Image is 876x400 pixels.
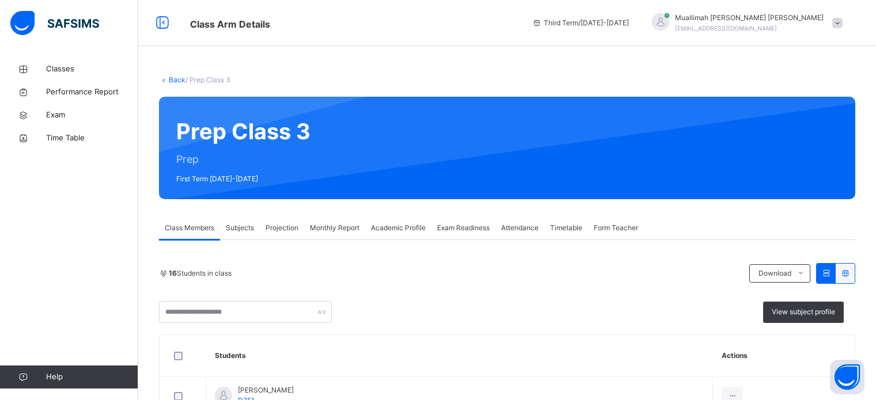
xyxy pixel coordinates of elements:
th: Actions [713,335,855,377]
img: safsims [10,11,99,35]
span: Academic Profile [371,223,426,233]
span: Attendance [501,223,539,233]
span: Exam [46,109,138,121]
span: Form Teacher [594,223,638,233]
span: Classes [46,63,138,75]
span: Class Members [165,223,214,233]
div: Muallimah SabrinaMohammad [640,13,848,33]
span: Exam Readiness [437,223,490,233]
a: Back [169,75,185,84]
span: / Prep Class 3 [185,75,230,84]
span: Performance Report [46,86,138,98]
span: session/term information [532,18,629,28]
th: Students [206,335,713,377]
span: View subject profile [772,307,835,317]
span: Timetable [550,223,582,233]
span: Projection [266,223,298,233]
span: Download [759,268,791,279]
span: Subjects [226,223,254,233]
span: Monthly Report [310,223,359,233]
span: Help [46,371,138,383]
span: [PERSON_NAME] [238,385,294,395]
span: Time Table [46,132,138,144]
span: [EMAIL_ADDRESS][DOMAIN_NAME] [675,25,777,32]
b: 16 [169,269,177,277]
span: Class Arm Details [190,18,270,30]
span: Muallimah [PERSON_NAME] [PERSON_NAME] [675,13,824,23]
button: Open asap [830,360,864,394]
span: Students in class [169,268,232,279]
